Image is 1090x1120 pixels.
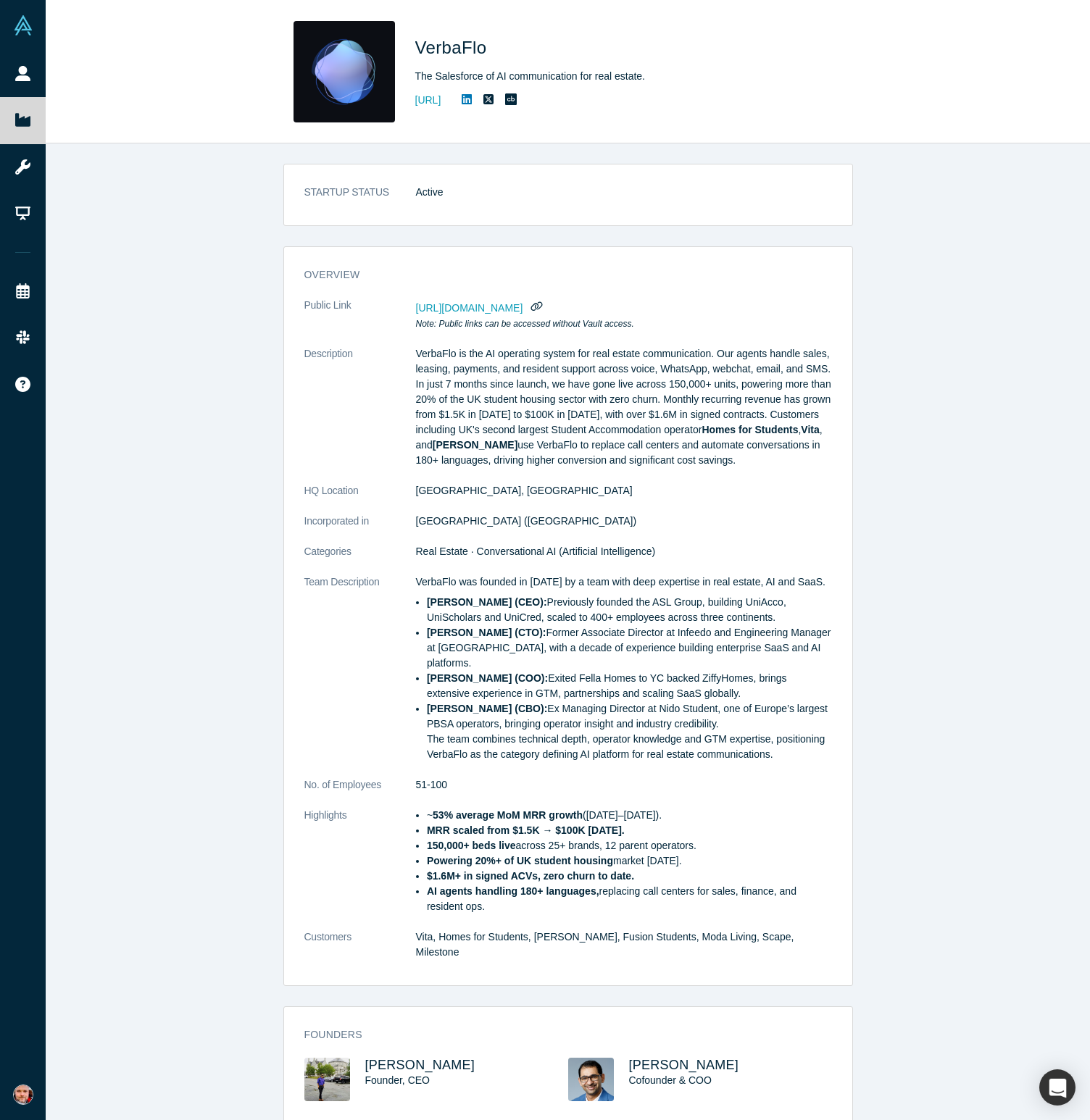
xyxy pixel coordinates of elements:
[415,93,441,108] a: [URL]
[427,671,832,701] li: Exited Fella Homes to YC backed ZiffyHomes, brings extensive experience in GTM, partnerships and ...
[427,701,832,762] li: Ex Managing Director at Nido Student, one of Europe’s largest PBSA operators, bringing operator i...
[304,346,416,483] dt: Description
[416,777,832,793] dd: 51-100
[427,885,599,897] strong: AI agents handling 180+ languages,
[427,703,547,714] strong: [PERSON_NAME] (CBO):
[416,574,832,590] p: VerbaFlo was founded in [DATE] by a team with deep expertise in real estate, AI and SaaS.
[304,929,416,975] dt: Customers
[427,672,548,684] strong: [PERSON_NAME] (COO):
[427,853,832,869] li: market [DATE].
[365,1074,430,1086] span: Founder, CEO
[304,1027,812,1042] h3: Founders
[416,514,832,529] dd: [GEOGRAPHIC_DATA] ([GEOGRAPHIC_DATA])
[801,424,819,435] strong: Vita
[13,1085,33,1105] img: Elya Honeycove's Account
[416,483,832,498] dd: [GEOGRAPHIC_DATA], [GEOGRAPHIC_DATA]
[427,838,832,853] li: across 25+ brands, 12 parent operators.
[304,185,416,215] dt: STARTUP STATUS
[13,15,33,35] img: Alchemist Vault Logo
[427,625,832,671] li: Former Associate Director at Infeedo and Engineering Manager at [GEOGRAPHIC_DATA], with a decade ...
[416,319,634,329] em: Note: Public links can be accessed without Vault access.
[294,21,395,122] img: VerbaFlo's Logo
[304,298,351,313] span: Public Link
[304,574,416,777] dt: Team Description
[427,884,832,914] li: replacing call centers for sales, finance, and resident ops.
[304,544,416,574] dt: Categories
[702,424,798,435] strong: Homes for Students
[629,1058,739,1072] a: [PERSON_NAME]
[427,596,547,608] strong: [PERSON_NAME] (CEO):
[568,1058,614,1101] img: VP Singh's Profile Image
[304,514,416,544] dt: Incorporated in
[365,1058,475,1072] a: [PERSON_NAME]
[304,808,416,929] dt: Highlights
[416,546,656,557] span: Real Estate · Conversational AI (Artificial Intelligence)
[416,346,832,468] p: VerbaFlo is the AI operating system for real estate communication. Our agents handle sales, leasi...
[427,627,546,638] strong: [PERSON_NAME] (CTO):
[427,595,832,625] li: Previously founded the ASL Group, building UniAcco, UniScholars and UniCred, scaled to 400+ emplo...
[304,777,416,808] dt: No. of Employees
[304,483,416,514] dt: HQ Location
[304,267,812,283] h3: overview
[415,69,821,84] div: The Salesforce of AI communication for real estate.
[416,929,832,960] dd: Vita, Homes for Students, [PERSON_NAME], Fusion Students, Moda Living, Scape, Milestone
[427,824,625,836] strong: MRR scaled from $1.5K → $100K [DATE].
[433,439,517,451] strong: [PERSON_NAME]
[427,808,832,823] li: ~ ([DATE]–[DATE]).
[427,870,634,882] strong: $1.6M+ in signed ACVs, zero churn to date.
[416,302,523,314] span: [URL][DOMAIN_NAME]
[427,855,613,866] strong: Powering 20%+ of UK student housing
[433,809,583,821] strong: 53% average MoM MRR growth
[415,38,492,57] span: VerbaFlo
[304,1058,350,1101] img: Sayantan Biswas's Profile Image
[416,185,832,200] dd: Active
[427,840,516,851] strong: 150,000+ beds live
[629,1074,712,1086] span: Cofounder & COO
